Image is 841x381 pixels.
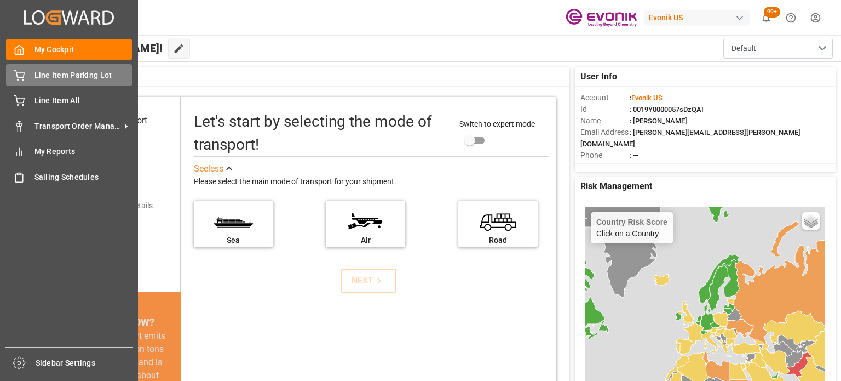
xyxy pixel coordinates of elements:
[596,218,667,226] h4: Country Risk Score
[580,127,630,138] span: Email Address
[464,235,532,246] div: Road
[194,162,223,175] div: See less
[644,7,754,28] button: Evonik US
[580,128,800,148] span: : [PERSON_NAME][EMAIL_ADDRESS][PERSON_NAME][DOMAIN_NAME]
[6,166,132,187] a: Sailing Schedules
[754,5,779,30] button: show 101 new notifications
[45,38,163,59] span: Hello [PERSON_NAME]!
[630,151,638,160] span: : —
[34,44,133,55] span: My Cockpit
[352,274,385,287] div: NEXT
[34,146,133,157] span: My Reports
[199,235,268,246] div: Sea
[459,120,535,128] span: Switch to expert mode
[194,175,549,189] div: Please select the main mode of transport for your shipment.
[194,110,449,156] div: Let's start by selecting the mode of transport!
[580,180,652,193] span: Risk Management
[84,200,153,212] div: Add shipping details
[34,172,133,183] span: Sailing Schedules
[580,115,630,127] span: Name
[802,212,820,230] a: Layers
[36,357,134,369] span: Sidebar Settings
[34,121,121,132] span: Transport Order Management
[723,38,833,59] button: open menu
[331,235,400,246] div: Air
[580,104,630,115] span: Id
[34,95,133,106] span: Line Item All
[631,94,663,102] span: Evonik US
[596,218,667,238] div: Click on a Country
[580,92,630,104] span: Account
[580,70,617,83] span: User Info
[6,39,132,60] a: My Cockpit
[6,64,132,86] a: Line Item Parking Lot
[644,10,750,26] div: Evonik US
[34,70,133,81] span: Line Item Parking Lot
[779,5,803,30] button: Help Center
[580,161,630,173] span: Account Type
[6,141,132,162] a: My Reports
[630,117,687,125] span: : [PERSON_NAME]
[630,94,663,102] span: :
[566,8,637,27] img: Evonik-brand-mark-Deep-Purple-RGB.jpeg_1700498283.jpeg
[630,105,704,113] span: : 0019Y0000057sDzQAI
[764,7,780,18] span: 99+
[6,90,132,111] a: Line Item All
[580,150,630,161] span: Phone
[341,269,396,293] button: NEXT
[731,43,756,54] span: Default
[630,163,689,171] span: : Freight Forwarder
